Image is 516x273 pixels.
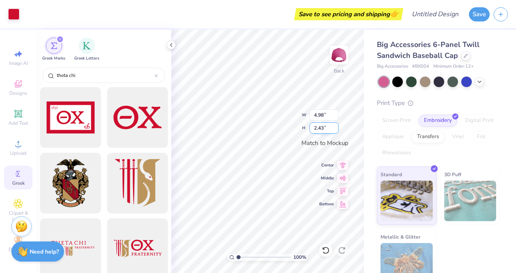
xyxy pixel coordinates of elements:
[377,63,408,70] span: Big Accessories
[12,180,25,186] span: Greek
[377,115,416,127] div: Screen Print
[42,38,65,62] button: filter button
[56,71,155,79] input: Try "Alpha"
[433,63,474,70] span: Minimum Order: 12 +
[9,246,28,253] span: Decorate
[42,55,65,62] span: Greek Marks
[74,55,99,62] span: Greek Letters
[390,9,399,19] span: 👉
[377,40,479,60] span: Big Accessories 6-Panel Twill Sandwich Baseball Cap
[419,115,457,127] div: Embroidery
[377,131,409,143] div: Applique
[10,150,26,156] span: Upload
[444,181,497,221] img: 3D Puff
[381,181,433,221] img: Standard
[42,38,65,62] div: filter for Greek Marks
[377,147,416,159] div: Rhinestones
[293,254,306,261] span: 100 %
[9,120,28,126] span: Add Text
[472,131,491,143] div: Foil
[30,248,59,256] strong: Need help?
[9,60,28,66] span: Image AI
[447,131,469,143] div: Vinyl
[319,175,334,181] span: Middle
[334,67,344,75] div: Back
[460,115,499,127] div: Digital Print
[296,8,401,20] div: Save to see pricing and shipping
[412,131,444,143] div: Transfers
[377,98,500,108] div: Print Type
[83,42,91,50] img: Greek Letters Image
[74,38,99,62] div: filter for Greek Letters
[319,201,334,207] span: Bottom
[405,6,465,22] input: Untitled Design
[51,43,57,49] img: Greek Marks Image
[444,170,461,179] span: 3D Puff
[331,47,347,63] img: Back
[319,162,334,168] span: Center
[74,38,99,62] button: filter button
[412,63,429,70] span: # BX004
[469,7,490,21] button: Save
[381,232,421,241] span: Metallic & Glitter
[319,188,334,194] span: Top
[381,170,402,179] span: Standard
[4,210,32,223] span: Clipart & logos
[9,90,27,96] span: Designs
